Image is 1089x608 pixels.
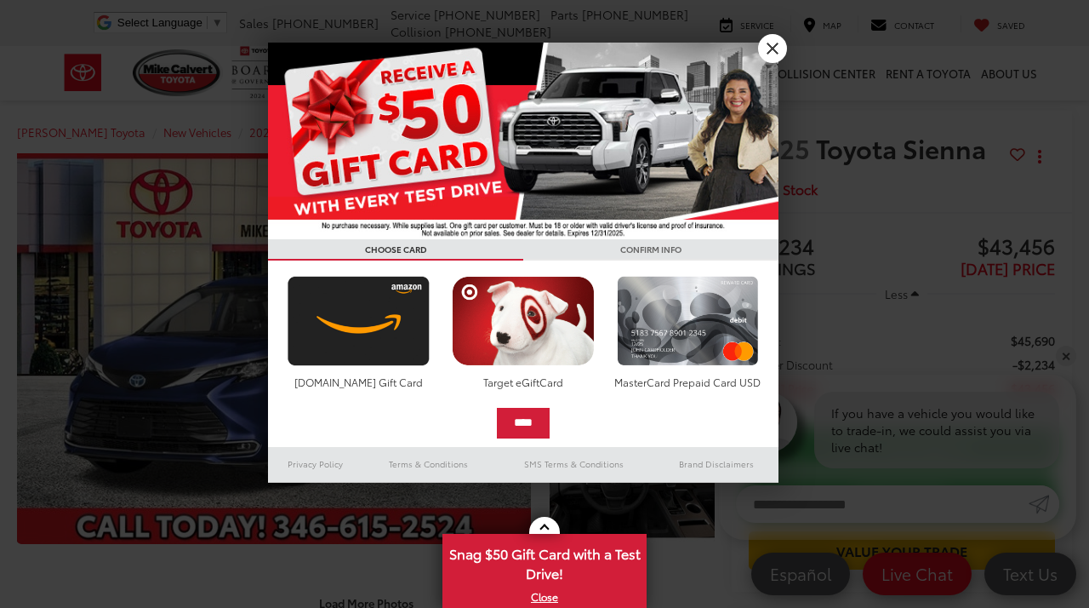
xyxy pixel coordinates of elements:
span: Snag $50 Gift Card with a Test Drive! [444,536,645,588]
a: Brand Disclaimers [654,454,778,474]
div: MasterCard Prepaid Card USD [613,375,763,389]
h3: CHOOSE CARD [268,239,523,261]
img: 55838_top_625864.jpg [268,43,778,239]
img: targetcard.png [448,276,598,366]
a: SMS Terms & Conditions [493,454,654,474]
img: amazoncard.png [283,276,434,366]
a: Terms & Conditions [363,454,493,474]
img: mastercard.png [613,276,763,366]
div: Target eGiftCard [448,375,598,389]
div: [DOMAIN_NAME] Gift Card [283,375,434,389]
h3: CONFIRM INFO [523,239,778,261]
a: Privacy Policy [268,454,363,474]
